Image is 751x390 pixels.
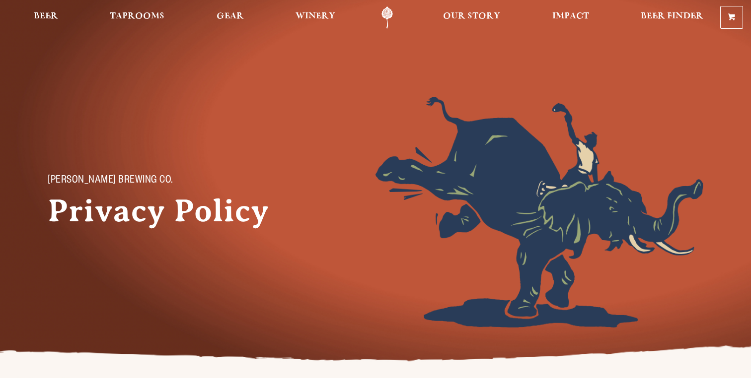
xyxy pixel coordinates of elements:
a: Beer [27,6,65,29]
img: Foreground404 [375,97,703,327]
a: Impact [546,6,596,29]
span: Beer [34,12,58,20]
span: Gear [217,12,244,20]
span: Winery [296,12,335,20]
p: [PERSON_NAME] Brewing Co. [48,175,266,187]
span: Beer Finder [641,12,703,20]
a: Gear [210,6,250,29]
span: Impact [552,12,589,20]
h1: Privacy Policy [48,193,286,229]
span: Taprooms [110,12,164,20]
a: Our Story [437,6,507,29]
a: Beer Finder [634,6,710,29]
a: Odell Home [369,6,406,29]
a: Winery [289,6,342,29]
span: Our Story [443,12,500,20]
a: Taprooms [103,6,171,29]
